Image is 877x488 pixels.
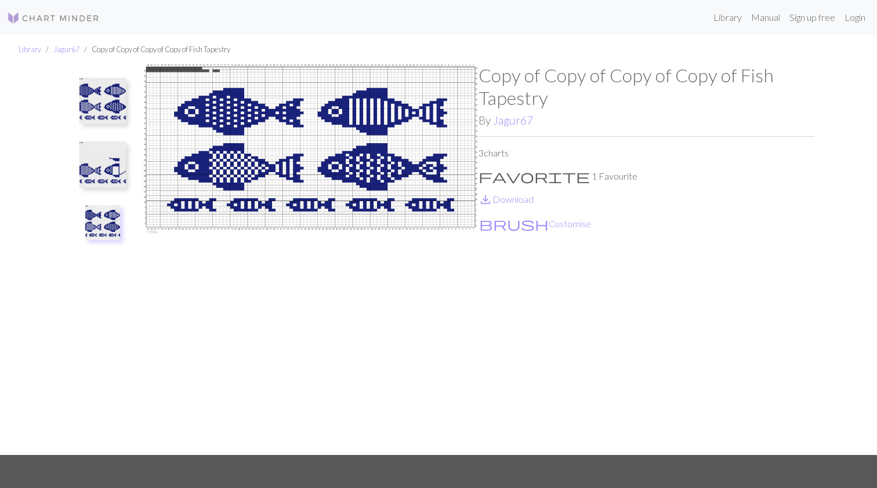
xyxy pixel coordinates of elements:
a: DownloadDownload [479,194,534,205]
img: Copy of Fish Tapestry [85,205,120,240]
img: Copy of Fish Tapestry [79,141,126,188]
a: Sign up free [785,6,840,29]
li: Copy of Copy of Copy of Copy of Fish Tapestry [79,44,230,55]
a: Jagur67 [493,114,533,127]
a: Library [19,45,41,54]
a: Manual [746,6,785,29]
p: 1 Favourite [479,169,814,183]
h1: Copy of Copy of Copy of Copy of Fish Tapestry [479,64,814,109]
a: Library [709,6,746,29]
i: Download [479,192,492,206]
p: 3 charts [479,146,814,160]
span: save_alt [479,191,492,207]
span: brush [479,216,549,232]
img: Fish Tapestry [79,78,126,124]
img: Logo [7,11,100,25]
a: Jagur67 [53,45,79,54]
h2: By [479,114,814,127]
i: Customise [479,217,549,231]
i: Favourite [479,169,590,183]
span: favorite [479,168,590,184]
button: CustomiseCustomise [479,216,592,231]
img: Copy of Fish Tapestry [143,64,479,455]
a: Login [840,6,870,29]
